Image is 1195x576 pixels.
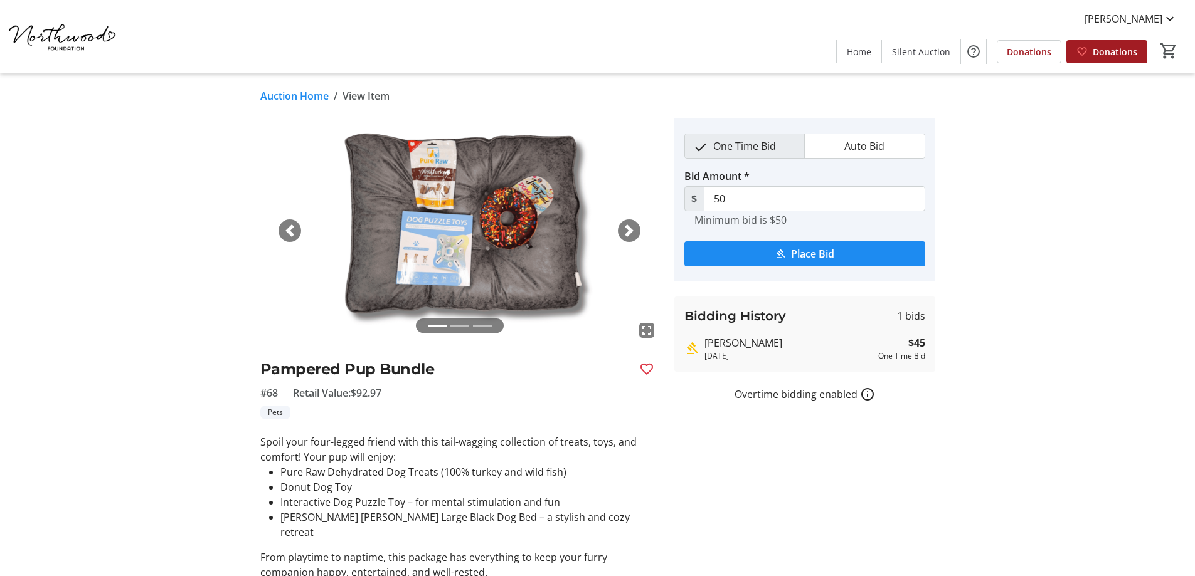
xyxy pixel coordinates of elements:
div: Overtime bidding enabled [674,387,935,402]
img: Image [260,118,659,343]
span: One Time Bid [706,134,783,158]
span: 1 bids [897,308,925,323]
a: Home [837,40,881,63]
a: Donations [997,40,1061,63]
div: [DATE] [704,350,873,362]
button: Place Bid [684,241,925,266]
li: Donut Dog Toy [280,479,659,495]
label: Bid Amount * [684,169,750,184]
span: Donations [1093,45,1137,58]
mat-icon: fullscreen [639,323,654,338]
span: Silent Auction [892,45,950,58]
a: Auction Home [260,88,329,103]
h2: Pampered Pup Bundle [260,358,629,380]
div: One Time Bid [878,350,925,362]
strong: $45 [908,335,925,350]
span: View Item [343,88,390,103]
button: [PERSON_NAME] [1075,9,1187,29]
a: Silent Auction [882,40,960,63]
div: [PERSON_NAME] [704,335,873,350]
tr-hint: Minimum bid is $50 [694,214,787,226]
span: Auto Bid [837,134,892,158]
span: $ [684,186,704,211]
mat-icon: Highest bid [684,341,699,356]
span: [PERSON_NAME] [1085,11,1162,26]
button: Cart [1157,39,1180,62]
a: How overtime bidding works for silent auctions [860,387,875,402]
li: Interactive Dog Puzzle Toy – for mental stimulation and fun [280,495,659,510]
h3: Bidding History [684,306,786,325]
li: [PERSON_NAME] [PERSON_NAME] Large Black Dog Bed – a stylish and cozy retreat [280,510,659,540]
a: Donations [1066,40,1147,63]
button: Favourite [634,357,659,382]
li: Pure Raw Dehydrated Dog Treats (100% turkey and wild fish) [280,464,659,479]
span: / [334,88,337,103]
span: Home [847,45,871,58]
tr-label-badge: Pets [260,406,290,419]
span: Retail Value: $92.97 [293,385,381,401]
img: Northwood Foundation's Logo [8,5,119,68]
p: Spoil your four-legged friend with this tail-wagging collection of treats, toys, and comfort! You... [260,434,659,464]
span: Place Bid [791,246,834,261]
span: Donations [1007,45,1051,58]
span: #68 [260,385,278,401]
button: Help [961,39,986,64]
